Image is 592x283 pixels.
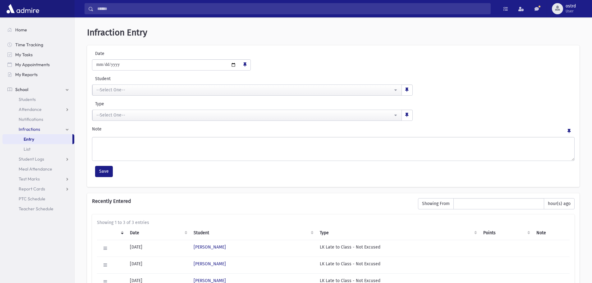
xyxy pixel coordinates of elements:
[2,194,74,204] a: PTC Schedule
[15,27,27,33] span: Home
[544,198,575,209] span: hour(s) ago
[2,84,74,94] a: School
[24,136,34,142] span: Entry
[19,176,40,182] span: Test Marks
[2,40,74,50] a: Time Tracking
[92,75,306,82] label: Student
[15,87,28,92] span: School
[19,186,45,192] span: Report Cards
[92,126,102,135] label: Note
[19,196,45,202] span: PTC Schedule
[95,166,113,177] button: Save
[190,226,316,240] th: Student: activate to sort column ascending
[2,104,74,114] a: Attendance
[96,112,393,118] div: --Select One--
[19,206,53,212] span: Teacher Schedule
[2,94,74,104] a: Students
[2,144,74,154] a: List
[533,226,570,240] th: Note
[316,240,480,257] td: LK Late to Class - Not Excused
[19,107,42,112] span: Attendance
[2,50,74,60] a: My Tasks
[126,257,190,273] td: [DATE]
[566,9,576,14] span: User
[87,27,147,38] span: Infraction Entry
[194,261,226,267] a: [PERSON_NAME]
[126,240,190,257] td: [DATE]
[5,2,41,15] img: AdmirePro
[92,50,145,57] label: Date
[2,124,74,134] a: Infractions
[19,116,43,122] span: Notifications
[19,97,36,102] span: Students
[92,84,402,96] button: --Select One--
[566,4,576,9] span: ostrd
[15,42,43,48] span: Time Tracking
[2,204,74,214] a: Teacher Schedule
[2,70,74,80] a: My Reports
[418,198,454,209] span: Showing From
[316,257,480,273] td: LK Late to Class - Not Excused
[19,156,44,162] span: Student Logs
[15,52,33,57] span: My Tasks
[92,198,412,204] h6: Recently Entered
[19,166,52,172] span: Meal Attendance
[2,60,74,70] a: My Appointments
[92,101,252,107] label: Type
[24,146,30,152] span: List
[92,110,402,121] button: --Select One--
[94,3,490,14] input: Search
[15,72,38,77] span: My Reports
[2,134,72,144] a: Entry
[97,219,570,226] div: Showing 1 to 3 of 3 entries
[126,226,190,240] th: Date: activate to sort column ascending
[2,114,74,124] a: Notifications
[2,154,74,164] a: Student Logs
[2,164,74,174] a: Meal Attendance
[15,62,50,67] span: My Appointments
[2,25,74,35] a: Home
[19,126,40,132] span: Infractions
[480,226,533,240] th: Points: activate to sort column ascending
[194,244,226,250] a: [PERSON_NAME]
[2,184,74,194] a: Report Cards
[96,87,393,93] div: --Select One--
[316,226,480,240] th: Type: activate to sort column ascending
[2,174,74,184] a: Test Marks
